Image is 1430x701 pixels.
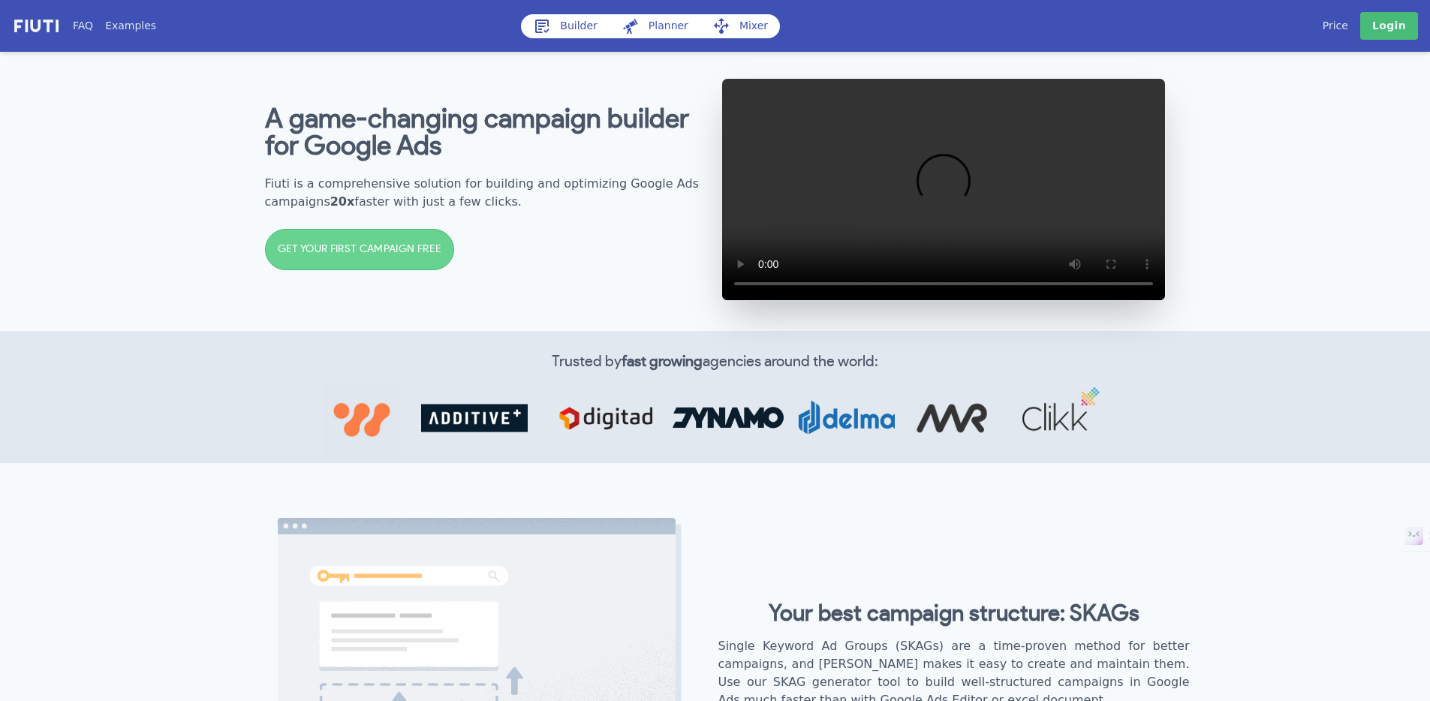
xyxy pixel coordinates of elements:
a: Mixer [700,14,780,38]
a: Planner [610,14,700,38]
a: GET YOUR FIRST CAMPAIGN FREE [265,229,455,270]
a: FAQ [73,18,93,34]
img: abf0a6e.png [407,390,542,447]
b: fast growing [622,354,703,369]
b: 20x [330,194,355,209]
img: 7aba02c.png [542,387,670,450]
b: Your best campaign structure: SKAGs [769,603,1139,625]
img: b8f48c0.jpg [324,381,399,456]
img: f731f27.png [12,17,61,35]
img: d3352e4.png [794,399,899,436]
video: Google Ads SKAG tool video [721,78,1166,301]
a: Examples [105,18,156,34]
h2: Fiuti is a comprehensive solution for building and optimizing Google Ads campaigns faster with ju... [265,175,709,211]
b: A game-changing campaign builder for Google Ads [265,106,689,160]
h2: Trusted by agencies around the world: [283,350,1148,373]
img: 5680c82.png [1004,382,1106,454]
a: Login [1360,12,1418,40]
img: 83c4e68.jpg [673,407,785,429]
img: cb4d2d3.png [899,383,1004,453]
a: Price [1323,18,1348,34]
a: Builder [521,14,610,38]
